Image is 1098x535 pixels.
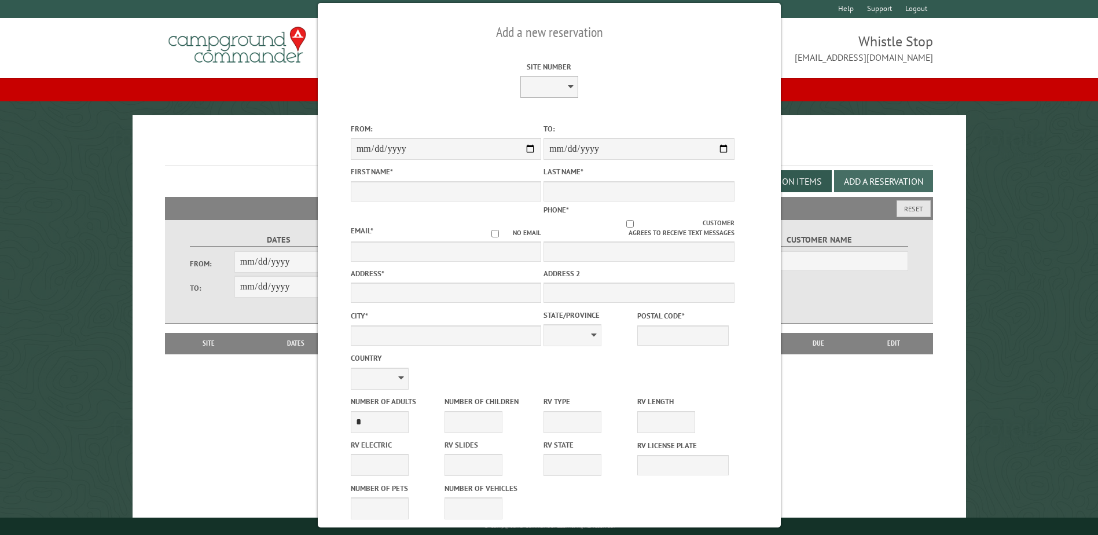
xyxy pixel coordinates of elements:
[731,233,908,247] label: Customer Name
[484,522,615,530] small: © Campground Commander LLC. All rights reserved.
[544,310,635,321] label: State/Province
[637,310,729,321] label: Postal Code
[637,440,729,451] label: RV License Plate
[478,228,541,238] label: No email
[454,61,644,72] label: Site Number
[732,170,832,192] button: Edit Add-on Items
[350,166,541,177] label: First Name
[165,134,932,166] h1: Reservations
[350,396,442,407] label: Number of Adults
[444,483,535,494] label: Number of Vehicles
[350,353,541,364] label: Country
[478,230,513,237] input: No email
[444,439,535,450] label: RV Slides
[544,439,635,450] label: RV State
[557,220,703,228] input: Customer agrees to receive text messages
[165,197,932,219] h2: Filters
[544,218,734,238] label: Customer agrees to receive text messages
[350,439,442,450] label: RV Electric
[171,333,246,354] th: Site
[544,166,734,177] label: Last Name
[350,268,541,279] label: Address
[350,21,747,43] h2: Add a new reservation
[544,396,635,407] label: RV Type
[855,333,933,354] th: Edit
[544,205,569,215] label: Phone
[834,170,933,192] button: Add a Reservation
[350,123,541,134] label: From:
[544,123,734,134] label: To:
[637,396,729,407] label: RV Length
[444,396,535,407] label: Number of Children
[897,200,931,217] button: Reset
[544,268,734,279] label: Address 2
[350,226,373,236] label: Email
[350,483,442,494] label: Number of Pets
[247,333,346,354] th: Dates
[165,23,310,68] img: Campground Commander
[782,333,855,354] th: Due
[190,258,234,269] label: From:
[350,310,541,321] label: City
[190,283,234,294] label: To:
[190,233,366,247] label: Dates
